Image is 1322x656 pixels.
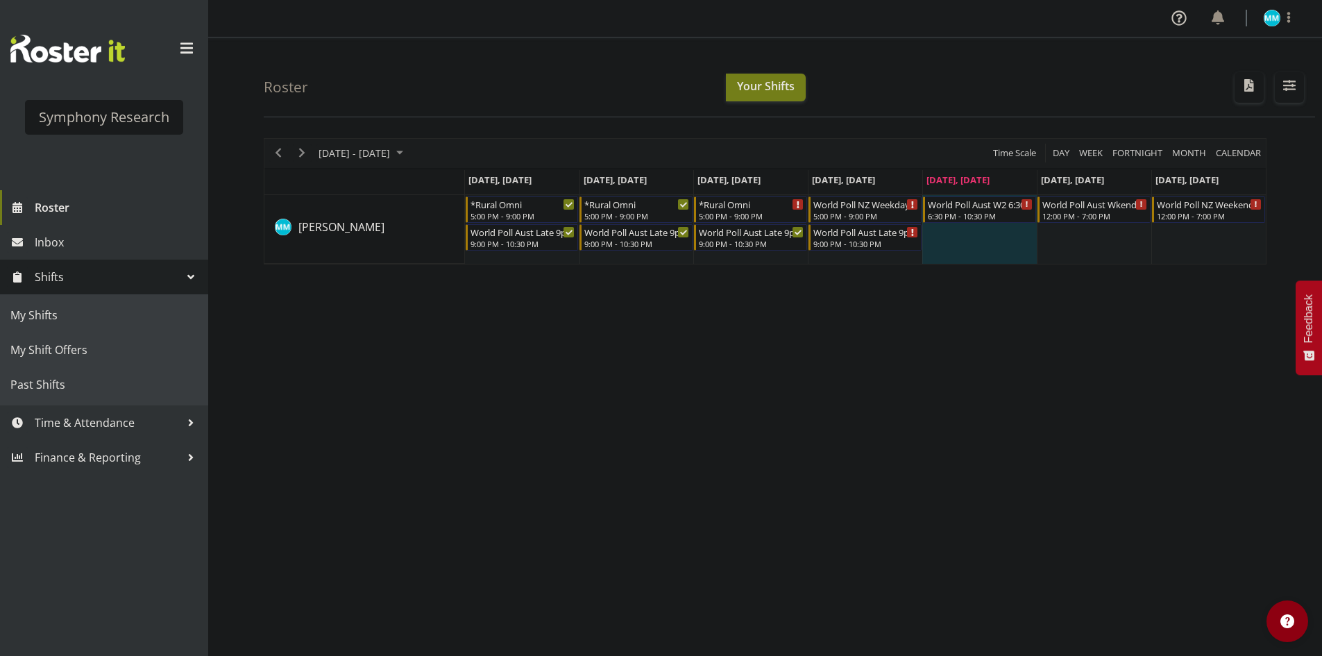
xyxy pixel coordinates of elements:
[35,267,180,287] span: Shifts
[290,139,314,168] div: next period
[579,224,693,251] div: Murphy Mulholland"s event - World Poll Aust Late 9p~10:30p Begin From Tuesday, August 19, 2025 at...
[584,197,689,211] div: *Rural Omni
[808,224,922,251] div: Murphy Mulholland"s event - World Poll Aust Late 9p~10:30p Begin From Thursday, August 21, 2025 a...
[264,195,465,264] td: Murphy Mulholland resource
[813,225,918,239] div: World Poll Aust Late 9p~10:30p
[471,197,575,211] div: *Rural Omni
[694,224,807,251] div: Murphy Mulholland"s event - World Poll Aust Late 9p~10:30p Begin From Wednesday, August 20, 2025 ...
[298,219,384,235] a: [PERSON_NAME]
[471,210,575,221] div: 5:00 PM - 9:00 PM
[466,196,579,223] div: Murphy Mulholland"s event - *Rural Omni Begin From Monday, August 18, 2025 at 5:00:00 PM GMT+12:0...
[928,210,1033,221] div: 6:30 PM - 10:30 PM
[466,224,579,251] div: Murphy Mulholland"s event - World Poll Aust Late 9p~10:30p Begin From Monday, August 18, 2025 at ...
[1078,144,1104,162] span: Week
[726,74,806,101] button: Your Shifts
[992,144,1037,162] span: Time Scale
[584,238,689,249] div: 9:00 PM - 10:30 PM
[699,197,804,211] div: *Rural Omni
[1157,197,1262,211] div: World Poll NZ Weekends
[35,447,180,468] span: Finance & Reporting
[1170,144,1209,162] button: Timeline Month
[1037,196,1151,223] div: Murphy Mulholland"s event - World Poll Aust Wkend Begin From Saturday, August 23, 2025 at 12:00:0...
[1051,144,1072,162] button: Timeline Day
[1280,614,1294,628] img: help-xxl-2.png
[1042,197,1147,211] div: World Poll Aust Wkend
[1155,174,1219,186] span: [DATE], [DATE]
[812,174,875,186] span: [DATE], [DATE]
[1296,280,1322,375] button: Feedback - Show survey
[1214,144,1262,162] span: calendar
[10,339,198,360] span: My Shift Offers
[1111,144,1164,162] span: Fortnight
[471,225,575,239] div: World Poll Aust Late 9p~10:30p
[10,374,198,395] span: Past Shifts
[10,35,125,62] img: Rosterit website logo
[266,139,290,168] div: previous period
[1264,10,1280,26] img: murphy-mulholland11450.jpg
[264,79,308,95] h4: Roster
[35,412,180,433] span: Time & Attendance
[579,196,693,223] div: Murphy Mulholland"s event - *Rural Omni Begin From Tuesday, August 19, 2025 at 5:00:00 PM GMT+12:...
[808,196,922,223] div: Murphy Mulholland"s event - World Poll NZ Weekdays Begin From Thursday, August 21, 2025 at 5:00:0...
[697,174,761,186] span: [DATE], [DATE]
[35,232,201,253] span: Inbox
[317,144,391,162] span: [DATE] - [DATE]
[1152,196,1265,223] div: Murphy Mulholland"s event - World Poll NZ Weekends Begin From Sunday, August 24, 2025 at 12:00:00...
[584,210,689,221] div: 5:00 PM - 9:00 PM
[737,78,795,94] span: Your Shifts
[35,197,201,218] span: Roster
[3,298,205,333] a: My Shifts
[813,197,918,211] div: World Poll NZ Weekdays
[316,144,409,162] button: August 2025
[293,144,312,162] button: Next
[813,238,918,249] div: 9:00 PM - 10:30 PM
[584,174,647,186] span: [DATE], [DATE]
[10,305,198,326] span: My Shifts
[1077,144,1105,162] button: Timeline Week
[923,196,1036,223] div: Murphy Mulholland"s event - World Poll Aust W2 6:30pm~10:30pm Begin From Friday, August 22, 2025 ...
[1275,72,1304,103] button: Filter Shifts
[1214,144,1264,162] button: Month
[991,144,1039,162] button: Time Scale
[813,210,918,221] div: 5:00 PM - 9:00 PM
[1041,174,1104,186] span: [DATE], [DATE]
[1171,144,1207,162] span: Month
[928,197,1033,211] div: World Poll Aust W2 6:30pm~10:30pm
[3,333,205,367] a: My Shift Offers
[1042,210,1147,221] div: 12:00 PM - 7:00 PM
[1235,72,1264,103] button: Download a PDF of the roster according to the set date range.
[269,144,288,162] button: Previous
[699,210,804,221] div: 5:00 PM - 9:00 PM
[1051,144,1071,162] span: Day
[699,225,804,239] div: World Poll Aust Late 9p~10:30p
[471,238,575,249] div: 9:00 PM - 10:30 PM
[468,174,532,186] span: [DATE], [DATE]
[699,238,804,249] div: 9:00 PM - 10:30 PM
[3,367,205,402] a: Past Shifts
[264,138,1266,264] div: Timeline Week of August 22, 2025
[926,174,990,186] span: [DATE], [DATE]
[1303,294,1315,343] span: Feedback
[1110,144,1165,162] button: Fortnight
[1157,210,1262,221] div: 12:00 PM - 7:00 PM
[39,107,169,128] div: Symphony Research
[465,195,1266,264] table: Timeline Week of August 22, 2025
[694,196,807,223] div: Murphy Mulholland"s event - *Rural Omni Begin From Wednesday, August 20, 2025 at 5:00:00 PM GMT+1...
[314,139,412,168] div: August 18 - 24, 2025
[584,225,689,239] div: World Poll Aust Late 9p~10:30p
